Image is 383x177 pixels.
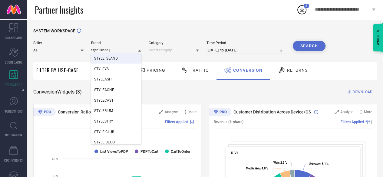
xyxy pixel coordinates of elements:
[196,120,196,124] span: |
[91,137,141,147] div: STYLE DECO
[91,41,141,45] span: Brand
[91,53,141,64] div: STYLE ISLAND
[149,47,199,53] input: Select category
[33,89,82,95] span: Conversion Widgets ( 3 )
[171,149,190,154] text: CartToOrder
[231,151,238,155] span: RIVI
[94,119,113,123] span: STYLESTRY
[91,74,141,84] div: STYLEASH
[5,35,22,40] span: DASHBOARD
[233,110,311,114] span: Customer Distribution Across Device/OS
[273,161,287,164] text: : 2.3 %
[206,41,285,45] span: Time Period
[5,82,22,87] span: WORKSPACE
[371,120,372,124] span: |
[214,120,243,124] span: Revenue (% share)
[91,106,141,116] div: STYLERIUM
[5,60,23,64] span: SCORECARDS
[149,41,199,45] span: Category
[340,110,353,114] span: Analyse
[309,162,320,166] tspan: Unknown
[159,110,163,114] svg: Zoom
[352,89,372,95] span: DOWNLOAD
[94,98,114,103] span: STYLECAST
[94,67,109,71] span: STYLEYS
[58,110,93,114] span: Conversion Ratios
[94,140,115,144] span: STYLE DECO
[246,167,260,170] tspan: Mobile Web
[94,109,113,113] span: STYLERIUM
[364,110,372,114] span: More
[33,28,75,33] span: SYSTEM WORKSPACE
[341,120,364,124] span: Filters Applied
[5,109,23,113] span: SUGGESTIONS
[209,108,231,117] div: Premium
[94,88,114,92] span: STYLEAONE
[140,149,158,154] text: PDPToCart
[165,120,188,124] span: Filters Applied
[36,67,79,74] span: Filter By Use-Case
[309,162,329,166] text: : 8.1 %
[206,47,285,54] input: Select time period
[100,149,128,154] text: List ViewsToPDP
[147,68,165,73] span: Pricing
[273,161,279,164] tspan: Web
[94,56,118,61] span: STYLE ISLAND
[335,110,339,114] svg: Zoom
[94,77,112,81] span: STYLEASH
[91,116,141,126] div: STYLESTRY
[293,41,325,51] button: Search
[188,110,196,114] span: More
[33,108,56,117] div: Premium
[91,64,141,74] div: STYLEYS
[94,130,114,134] span: STYLE CLUB
[305,4,307,8] span: 3
[233,68,262,73] span: Conversion
[5,133,22,137] span: INSPIRATION
[33,41,84,45] span: Seller
[4,158,23,162] span: CDC INSIGHTS
[246,167,268,170] text: : 4.8 %
[287,68,308,73] span: Returns
[190,68,209,73] span: Traffic
[91,95,141,106] div: STYLECAST
[52,157,58,161] text: 40 %
[91,127,141,137] div: STYLE CLUB
[91,85,141,95] div: STYLEAONE
[165,110,178,114] span: Analyse
[35,4,83,16] span: Partner Insights
[296,4,307,15] div: Open download list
